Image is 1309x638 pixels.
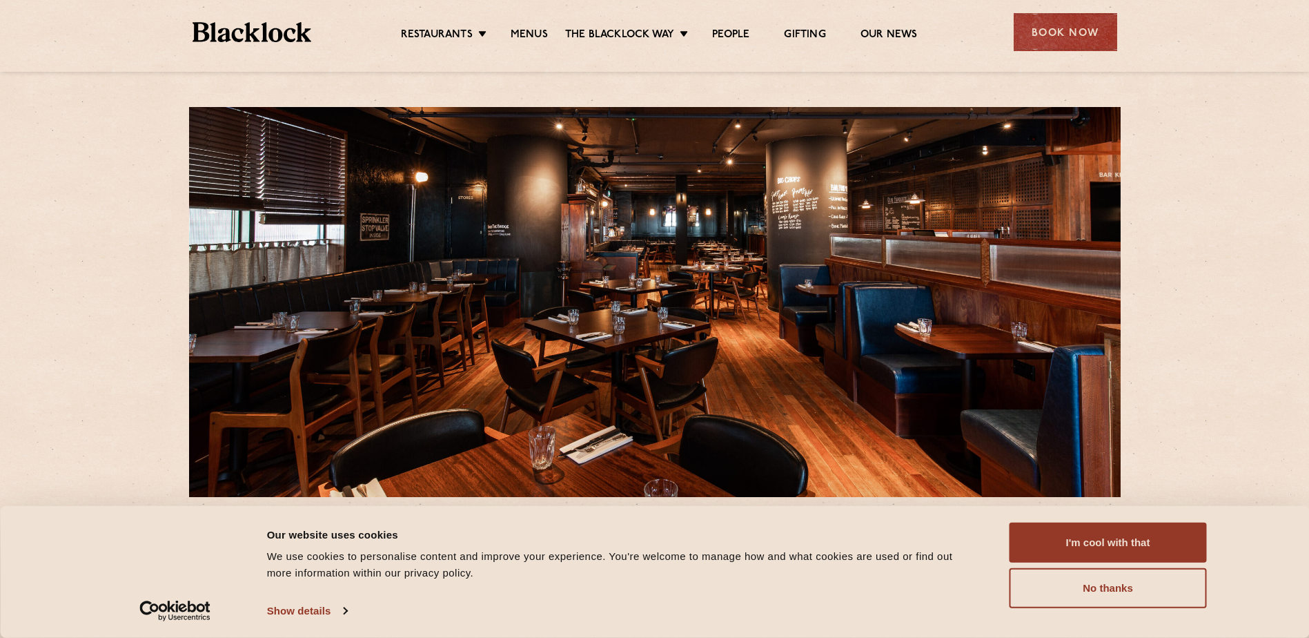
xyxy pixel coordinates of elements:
a: Restaurants [401,28,473,43]
button: I'm cool with that [1010,523,1207,563]
div: We use cookies to personalise content and improve your experience. You're welcome to manage how a... [267,548,978,581]
a: Our News [860,28,918,43]
div: Book Now [1014,13,1117,51]
button: No thanks [1010,568,1207,608]
a: Usercentrics Cookiebot - opens in a new window [115,601,235,621]
img: BL_Textured_Logo-footer-cropped.svg [193,22,312,42]
a: The Blacklock Way [565,28,674,43]
a: Show details [267,601,347,621]
a: People [712,28,749,43]
a: Gifting [784,28,825,43]
div: Our website uses cookies [267,526,978,543]
a: Menus [511,28,548,43]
